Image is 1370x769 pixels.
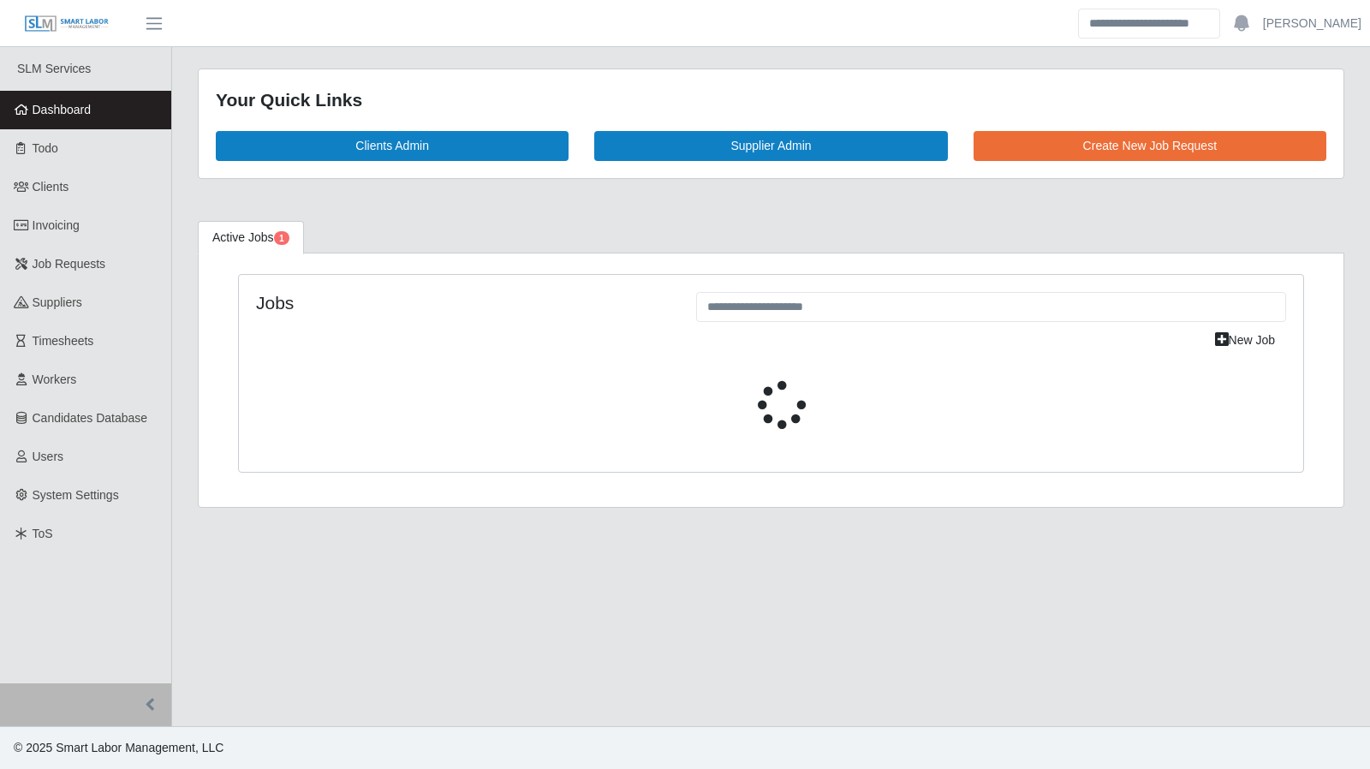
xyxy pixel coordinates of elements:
span: Dashboard [33,103,92,116]
a: [PERSON_NAME] [1263,15,1361,33]
a: Supplier Admin [594,131,947,161]
span: SLM Services [17,62,91,75]
span: Users [33,450,64,463]
a: Clients Admin [216,131,569,161]
span: System Settings [33,488,119,502]
span: ToS [33,527,53,540]
span: Pending Jobs [274,231,289,245]
span: Timesheets [33,334,94,348]
span: Workers [33,373,77,386]
span: Clients [33,180,69,194]
span: Invoicing [33,218,80,232]
span: Job Requests [33,257,106,271]
div: Your Quick Links [216,86,1326,114]
span: Candidates Database [33,411,148,425]
span: Suppliers [33,295,82,309]
h4: Jobs [256,292,670,313]
span: Todo [33,141,58,155]
span: © 2025 Smart Labor Management, LLC [14,741,223,754]
input: Search [1078,9,1220,39]
a: Create New Job Request [974,131,1326,161]
a: New Job [1204,325,1286,355]
img: SLM Logo [24,15,110,33]
a: Active Jobs [198,221,304,254]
